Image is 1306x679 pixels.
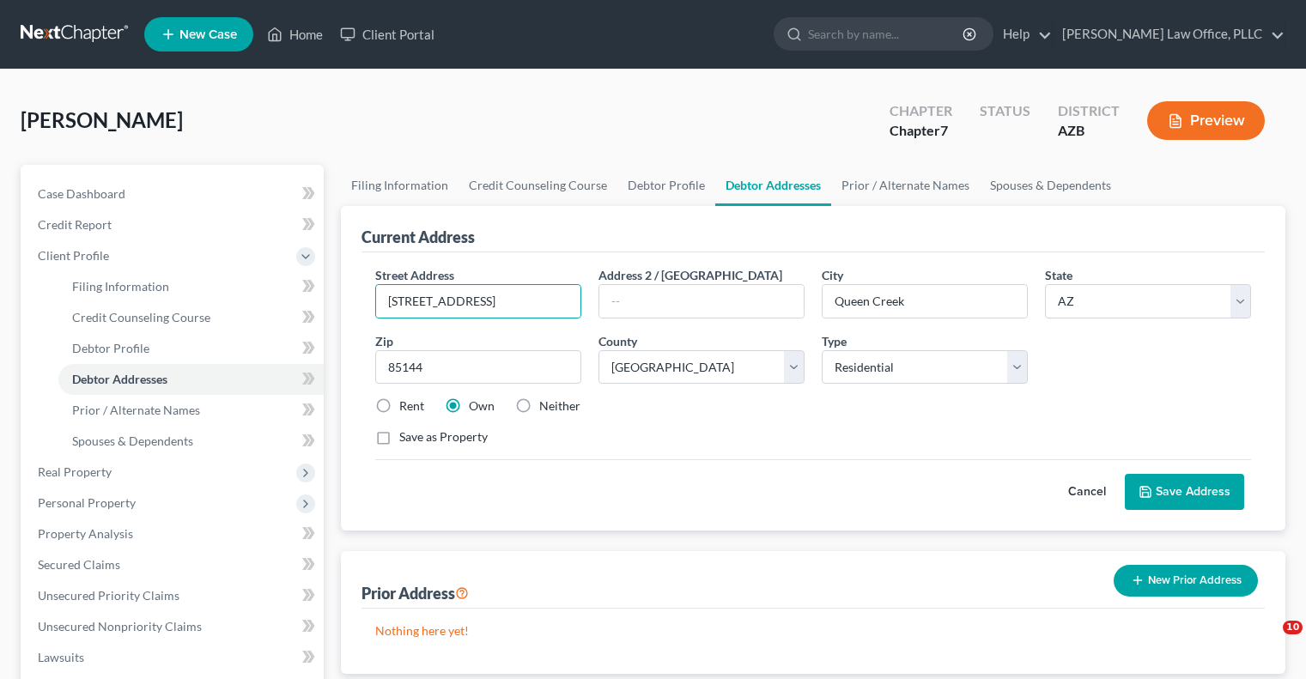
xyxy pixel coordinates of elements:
[58,302,324,333] a: Credit Counseling Course
[331,19,443,50] a: Client Portal
[72,372,167,386] span: Debtor Addresses
[58,364,324,395] a: Debtor Addresses
[38,248,109,263] span: Client Profile
[179,28,237,41] span: New Case
[38,217,112,232] span: Credit Report
[399,428,488,446] label: Save as Property
[24,549,324,580] a: Secured Claims
[375,622,1251,640] p: Nothing here yet!
[822,268,843,282] span: City
[1049,475,1125,509] button: Cancel
[1058,101,1120,121] div: District
[376,285,580,318] input: Enter street address
[1114,565,1258,597] button: New Prior Address
[72,403,200,417] span: Prior / Alternate Names
[38,464,112,479] span: Real Property
[38,557,120,572] span: Secured Claims
[459,165,617,206] a: Credit Counseling Course
[375,350,581,385] input: XXXXX
[58,333,324,364] a: Debtor Profile
[24,518,324,549] a: Property Analysis
[980,101,1030,121] div: Status
[822,332,847,350] label: Type
[890,121,952,141] div: Chapter
[994,19,1052,50] a: Help
[38,526,133,541] span: Property Analysis
[38,650,84,664] span: Lawsuits
[38,619,202,634] span: Unsecured Nonpriority Claims
[1125,474,1244,510] button: Save Address
[24,580,324,611] a: Unsecured Priority Claims
[598,334,637,349] span: County
[1147,101,1265,140] button: Preview
[599,285,804,318] input: --
[823,285,1027,318] input: Enter city...
[890,101,952,121] div: Chapter
[341,165,459,206] a: Filing Information
[72,433,193,448] span: Spouses & Dependents
[258,19,331,50] a: Home
[715,165,831,206] a: Debtor Addresses
[24,642,324,673] a: Lawsuits
[58,395,324,426] a: Prior / Alternate Names
[539,397,580,415] label: Neither
[72,341,149,355] span: Debtor Profile
[24,209,324,240] a: Credit Report
[1054,19,1285,50] a: [PERSON_NAME] Law Office, PLLC
[399,397,424,415] label: Rent
[361,227,475,247] div: Current Address
[375,334,393,349] span: Zip
[469,397,495,415] label: Own
[808,18,965,50] input: Search by name...
[361,583,469,603] div: Prior Address
[617,165,715,206] a: Debtor Profile
[24,611,324,642] a: Unsecured Nonpriority Claims
[598,266,782,284] label: Address 2 / [GEOGRAPHIC_DATA]
[1058,121,1120,141] div: AZB
[831,165,980,206] a: Prior / Alternate Names
[58,271,324,302] a: Filing Information
[24,179,324,209] a: Case Dashboard
[375,268,454,282] span: Street Address
[38,495,136,510] span: Personal Property
[980,165,1121,206] a: Spouses & Dependents
[1248,621,1289,662] iframe: Intercom live chat
[58,426,324,457] a: Spouses & Dependents
[1045,268,1072,282] span: State
[72,279,169,294] span: Filing Information
[1283,621,1303,634] span: 10
[940,122,948,138] span: 7
[72,310,210,324] span: Credit Counseling Course
[38,588,179,603] span: Unsecured Priority Claims
[38,186,125,201] span: Case Dashboard
[21,107,183,132] span: [PERSON_NAME]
